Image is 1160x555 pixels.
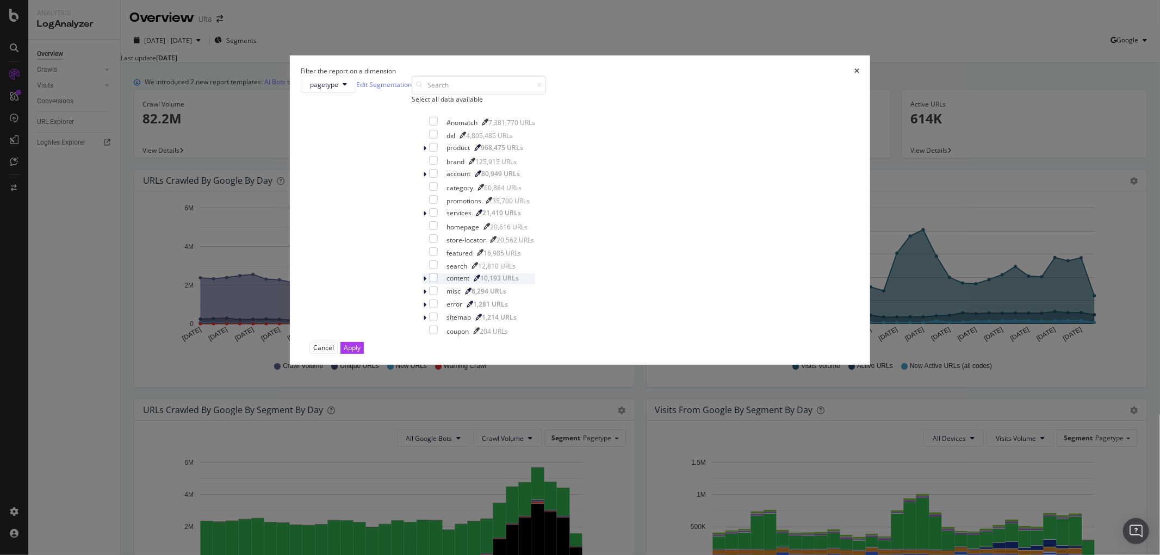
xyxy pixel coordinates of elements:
[475,157,517,166] div: 125,915 URLs
[446,196,481,205] div: promotions
[446,222,479,232] div: homepage
[466,131,513,140] div: 4,805,485 URLs
[301,76,356,93] button: pagetype
[290,55,870,364] div: modal
[309,342,338,353] button: Cancel
[313,343,334,352] div: Cancel
[492,196,530,205] div: 35,700 URLs
[446,183,473,192] div: category
[497,235,534,245] div: 20,562 URLs
[446,286,461,296] div: misc
[480,273,519,283] div: 10,193 URLs
[446,300,462,309] div: error
[1123,518,1149,544] div: Open Intercom Messenger
[446,313,471,322] div: sitemap
[484,183,522,192] div: 60,884 URLs
[340,342,364,353] button: Apply
[412,76,546,95] input: Search
[310,80,338,89] span: pagetype
[482,208,521,217] div: 21,410 URLs
[472,286,506,296] div: 8,294 URLs
[473,300,508,309] div: 1,281 URLs
[481,169,520,178] div: 80,949 URLs
[478,261,516,271] div: 12,810 URLs
[446,261,467,271] div: search
[446,169,470,178] div: account
[446,118,477,127] div: #nomatch
[356,79,412,90] a: Edit Segmentation
[490,222,528,232] div: 20,616 URLs
[446,143,470,152] div: product
[483,248,521,258] div: 16,985 URLs
[446,157,464,166] div: brand
[488,118,535,127] div: 7,381,770 URLs
[412,95,546,104] div: Select all data available
[446,131,455,140] div: dxl
[854,66,859,76] div: times
[446,235,486,245] div: store-locator
[301,66,396,76] div: Filter the report on a dimension
[446,208,472,217] div: services
[482,313,517,322] div: 1,214 URLs
[446,248,473,258] div: featured
[480,327,508,336] div: 204 URLs
[481,143,523,152] div: 968,475 URLs
[344,343,361,352] div: Apply
[446,327,469,336] div: coupon
[446,273,469,283] div: content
